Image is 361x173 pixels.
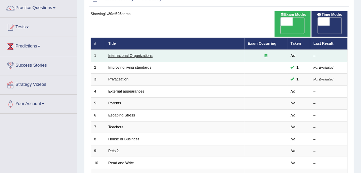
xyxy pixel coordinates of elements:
div: – [314,113,344,118]
a: Pets 2 [108,149,119,153]
span: You can still take this question [294,76,301,82]
a: Exam Occurring [248,41,276,45]
td: 10 [91,157,105,169]
small: Not Evaluated [314,77,333,81]
em: No [291,54,295,58]
span: Exam Mode: [277,12,308,18]
em: No [291,101,295,105]
em: No [291,113,295,117]
td: 5 [91,98,105,109]
td: 9 [91,145,105,157]
a: House or Business [108,137,139,141]
small: Not Evaluated [314,66,333,69]
a: Improving living standards [108,65,151,69]
td: 4 [91,85,105,97]
a: International Organizations [108,54,153,58]
a: Success Stories [0,56,77,73]
em: No [291,137,295,141]
b: 1-20 [105,12,112,16]
a: Tests [0,18,77,35]
span: Time Mode: [315,12,345,18]
div: – [314,137,344,142]
a: Escaping Stress [108,113,135,117]
em: No [291,149,295,153]
a: Strategy Videos [0,75,77,92]
th: Title [105,38,245,49]
a: Teachers [108,125,123,129]
th: # [91,38,105,49]
td: 1 [91,50,105,62]
a: Predictions [0,37,77,54]
em: No [291,125,295,129]
b: 603 [115,12,121,16]
td: 2 [91,62,105,73]
th: Last Result [310,38,348,49]
a: Read and Write [108,161,134,165]
em: No [291,161,295,165]
em: No [291,89,295,93]
td: 8 [91,133,105,145]
a: Parents [108,101,121,105]
td: 7 [91,121,105,133]
div: – [314,53,344,59]
div: – [314,101,344,106]
span: You can still take this question [294,65,301,71]
div: – [314,125,344,130]
div: – [314,148,344,154]
div: Showing of items. [91,11,348,16]
a: Your Account [0,95,77,111]
div: Exam occurring question [248,53,284,59]
a: Privatization [108,77,128,81]
div: – [314,89,344,94]
a: External appearances [108,89,144,93]
th: Taken [287,38,310,49]
div: Show exams occurring in exams [275,11,311,37]
td: 6 [91,109,105,121]
div: – [314,161,344,166]
td: 3 [91,74,105,85]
